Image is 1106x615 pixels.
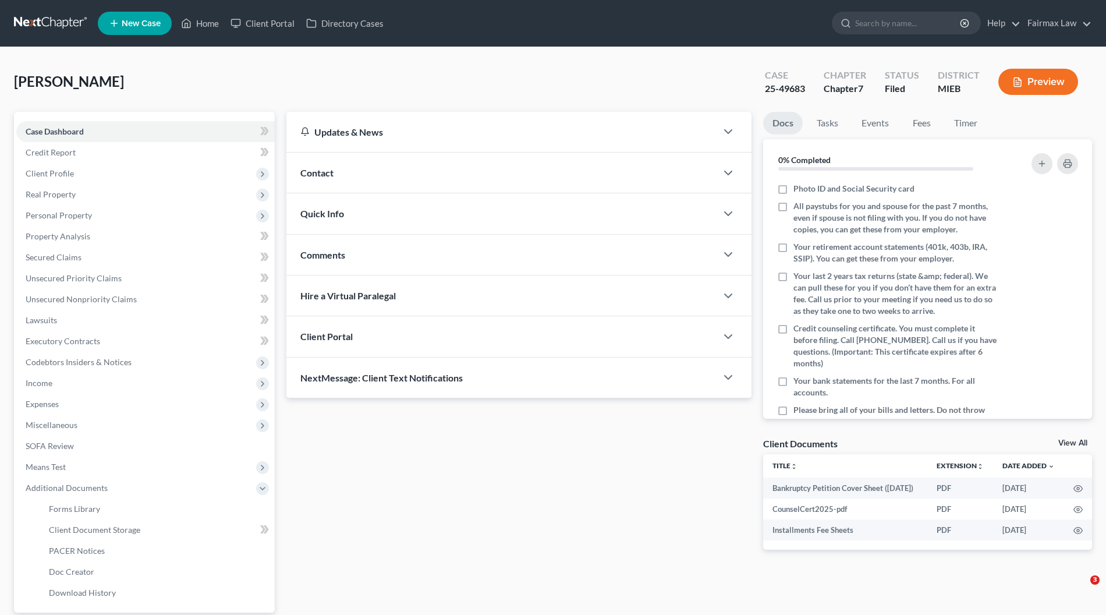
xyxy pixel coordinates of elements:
span: Lawsuits [26,315,57,325]
td: PDF [927,519,993,540]
a: PACER Notices [40,540,275,561]
div: Client Documents [763,437,838,450]
div: Chapter [824,82,866,96]
span: Credit Report [26,147,76,157]
span: Income [26,378,52,388]
span: Additional Documents [26,483,108,493]
td: PDF [927,478,993,499]
a: Property Analysis [16,226,275,247]
span: Codebtors Insiders & Notices [26,357,132,367]
span: [PERSON_NAME] [14,73,124,90]
a: Titleunfold_more [772,461,797,470]
input: Search by name... [855,12,962,34]
i: unfold_more [977,463,984,470]
div: Updates & News [300,126,703,138]
a: Secured Claims [16,247,275,268]
span: Hire a Virtual Paralegal [300,290,396,301]
span: Personal Property [26,210,92,220]
span: Comments [300,249,345,260]
span: Client Profile [26,168,74,178]
a: Docs [763,112,803,135]
span: Please bring all of your bills and letters. Do not throw them away. [793,404,1000,427]
span: 7 [858,83,863,94]
a: Home [175,13,225,34]
div: Filed [885,82,919,96]
span: SOFA Review [26,441,74,451]
a: Extensionunfold_more [937,461,984,470]
span: Expenses [26,399,59,409]
button: Preview [998,69,1078,95]
div: Case [765,69,805,82]
span: Photo ID and Social Security card [793,183,914,195]
a: Tasks [807,112,848,135]
span: Property Analysis [26,231,90,241]
iframe: Intercom live chat [1066,575,1094,603]
a: Help [981,13,1020,34]
div: District [938,69,980,82]
a: Unsecured Priority Claims [16,268,275,289]
span: Forms Library [49,504,100,514]
span: Client Document Storage [49,525,140,535]
a: Fees [903,112,940,135]
span: All paystubs for you and spouse for the past 7 months, even if spouse is not filing with you. If ... [793,200,1000,235]
a: Directory Cases [300,13,389,34]
span: Your bank statements for the last 7 months. For all accounts. [793,375,1000,398]
span: Real Property [26,189,76,199]
span: New Case [122,19,161,28]
span: Unsecured Nonpriority Claims [26,294,137,304]
div: Status [885,69,919,82]
td: CounselCert2025-pdf [763,499,927,519]
span: PACER Notices [49,546,105,556]
span: Secured Claims [26,252,81,262]
td: [DATE] [993,499,1064,519]
a: Date Added expand_more [1002,461,1055,470]
div: 25-49683 [765,82,805,96]
span: Unsecured Priority Claims [26,273,122,283]
td: Installments Fee Sheets [763,519,927,540]
div: MIEB [938,82,980,96]
span: NextMessage: Client Text Notifications [300,372,463,383]
span: Case Dashboard [26,126,84,136]
a: SOFA Review [16,436,275,457]
td: Bankruptcy Petition Cover Sheet ([DATE]) [763,478,927,499]
span: Your retirement account statements (401k, 403b, IRA, SSIP). You can get these from your employer. [793,241,1000,264]
span: Contact [300,167,334,178]
span: Quick Info [300,208,344,219]
a: Timer [945,112,987,135]
a: Client Document Storage [40,519,275,540]
strong: 0% Completed [778,155,831,165]
td: PDF [927,499,993,519]
a: Executory Contracts [16,331,275,352]
a: Case Dashboard [16,121,275,142]
a: Client Portal [225,13,300,34]
span: Executory Contracts [26,336,100,346]
td: [DATE] [993,478,1064,499]
span: Your last 2 years tax returns (state &amp; federal). We can pull these for you if you don’t have ... [793,270,1000,317]
i: expand_more [1048,463,1055,470]
i: unfold_more [790,463,797,470]
div: Chapter [824,69,866,82]
td: [DATE] [993,519,1064,540]
span: Credit counseling certificate. You must complete it before filing. Call [PHONE_NUMBER]. Call us i... [793,323,1000,369]
a: View All [1058,439,1087,447]
a: Lawsuits [16,310,275,331]
span: Doc Creator [49,567,94,577]
a: Events [852,112,898,135]
span: Download History [49,588,116,598]
a: Fairmax Law [1022,13,1091,34]
span: Client Portal [300,331,353,342]
a: Doc Creator [40,561,275,582]
a: Forms Library [40,499,275,519]
span: 3 [1090,575,1100,585]
a: Credit Report [16,142,275,163]
span: Miscellaneous [26,420,77,430]
a: Download History [40,582,275,603]
a: Unsecured Nonpriority Claims [16,289,275,310]
span: Means Test [26,462,66,472]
